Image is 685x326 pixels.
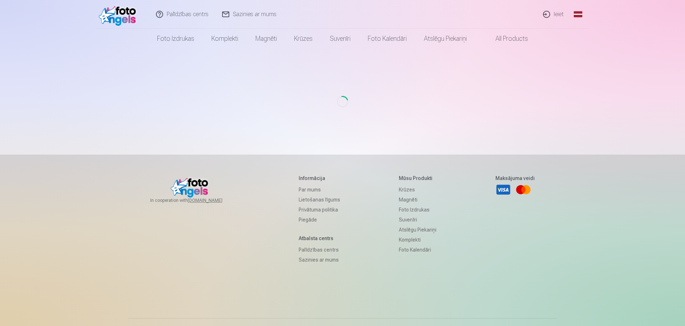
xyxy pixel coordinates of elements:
a: Komplekti [203,29,247,49]
h5: Informācija [299,175,340,182]
a: Suvenīri [321,29,359,49]
a: Atslēgu piekariņi [399,225,436,235]
a: Foto kalendāri [359,29,415,49]
a: Komplekti [399,235,436,245]
a: Suvenīri [399,215,436,225]
a: Privātuma politika [299,205,340,215]
a: Atslēgu piekariņi [415,29,475,49]
h5: Atbalsta centrs [299,235,340,242]
a: Sazinies ar mums [299,255,340,265]
span: In cooperation with [150,198,240,203]
h5: Maksājuma veidi [495,175,535,182]
a: Visa [495,182,511,198]
a: Par mums [299,185,340,195]
a: Piegāde [299,215,340,225]
a: Lietošanas līgums [299,195,340,205]
a: Palīdzības centrs [299,245,340,255]
h5: Mūsu produkti [399,175,436,182]
a: Krūzes [285,29,321,49]
img: /fa1 [99,3,140,26]
a: All products [475,29,537,49]
a: Krūzes [399,185,436,195]
a: Mastercard [515,182,531,198]
a: Foto izdrukas [148,29,203,49]
a: Magnēti [247,29,285,49]
a: [DOMAIN_NAME] [188,198,240,203]
a: Foto kalendāri [399,245,436,255]
a: Foto izdrukas [399,205,436,215]
a: Magnēti [399,195,436,205]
